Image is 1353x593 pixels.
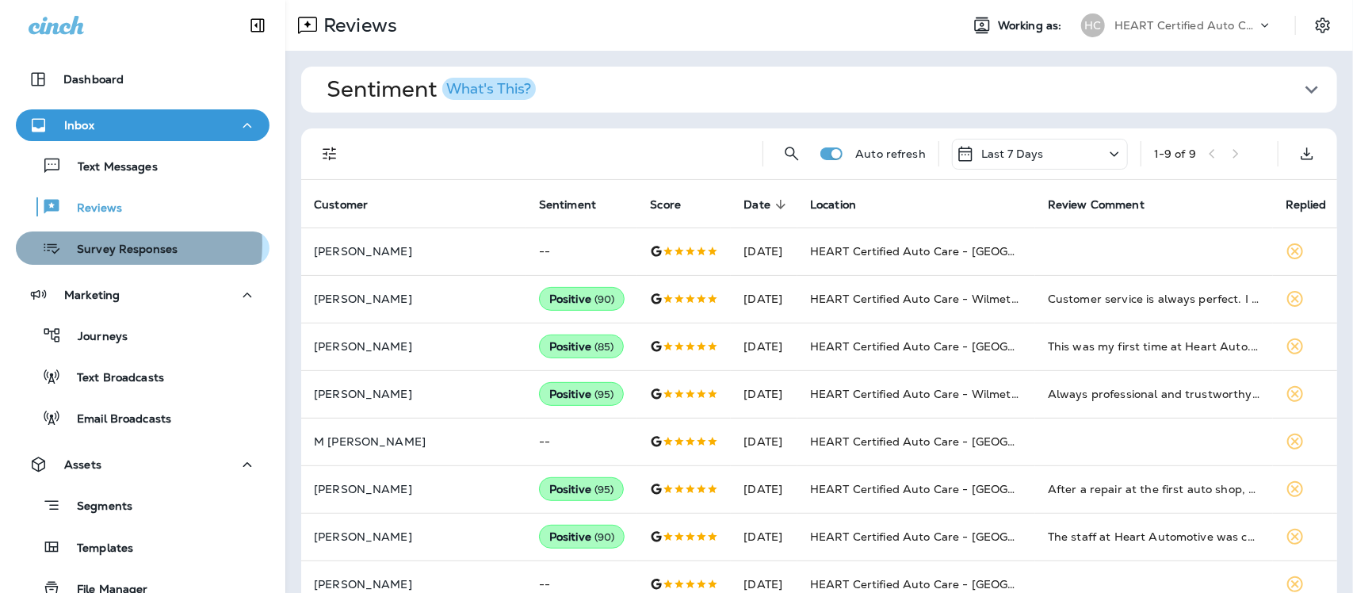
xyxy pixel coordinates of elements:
button: SentimentWhat's This? [314,67,1350,113]
p: [PERSON_NAME] [314,388,514,400]
span: Replied [1286,198,1327,212]
p: [PERSON_NAME] [314,340,514,353]
p: [PERSON_NAME] [314,293,514,305]
button: Search Reviews [776,138,808,170]
span: Sentiment [539,197,617,212]
button: Templates [16,530,269,564]
p: M [PERSON_NAME] [314,435,514,448]
button: Dashboard [16,63,269,95]
td: [DATE] [731,228,797,275]
p: Inbox [64,119,94,132]
td: [DATE] [731,418,797,465]
p: [PERSON_NAME] [314,530,514,543]
p: Last 7 Days [981,147,1044,160]
td: [DATE] [731,465,797,513]
span: Date [743,198,770,212]
div: 1 - 9 of 9 [1154,147,1196,160]
span: HEART Certified Auto Care - [GEOGRAPHIC_DATA] [810,244,1095,258]
p: Reviews [317,13,397,37]
span: Score [650,197,701,212]
span: HEART Certified Auto Care - [GEOGRAPHIC_DATA] [810,530,1095,544]
td: -- [526,418,638,465]
button: Reviews [16,190,269,224]
span: Sentiment [539,198,596,212]
span: ( 95 ) [594,388,614,401]
button: Email Broadcasts [16,401,269,434]
div: Positive [539,382,625,406]
span: HEART Certified Auto Care - Wilmette [810,292,1022,306]
span: ( 95 ) [594,483,614,496]
button: Text Messages [16,149,269,182]
td: -- [526,228,638,275]
span: Working as: [998,19,1065,33]
div: This was my first time at Heart Auto. The staff were so warm and helpful. I had to replace all of... [1048,339,1260,354]
p: Text Messages [62,160,158,175]
div: Positive [539,477,625,501]
p: [PERSON_NAME] [314,245,514,258]
p: [PERSON_NAME] [314,578,514,591]
button: Marketing [16,279,269,311]
p: Assets [64,458,101,471]
div: HC [1081,13,1105,37]
span: Review Comment [1048,197,1165,212]
div: What's This? [446,82,531,96]
button: Inbox [16,109,269,141]
span: HEART Certified Auto Care - Wilmette [810,387,1022,401]
td: [DATE] [731,513,797,560]
p: HEART Certified Auto Care [1114,19,1257,32]
span: Location [810,197,877,212]
p: Auto refresh [855,147,926,160]
button: Journeys [16,319,269,352]
span: ( 90 ) [594,530,615,544]
td: [DATE] [731,323,797,370]
span: HEART Certified Auto Care - [GEOGRAPHIC_DATA] [810,577,1095,591]
p: Segments [61,499,132,515]
div: Always professional and trustworthy service! [1048,386,1260,402]
button: Survey Responses [16,231,269,265]
p: Marketing [64,289,120,301]
div: Customer service is always perfect. I know when I leave there my car has the service that’s neede... [1048,291,1260,307]
span: Replied [1286,197,1347,212]
div: Positive [539,335,625,358]
span: HEART Certified Auto Care - [GEOGRAPHIC_DATA] [810,434,1095,449]
button: Export as CSV [1291,138,1323,170]
button: Settings [1309,11,1337,40]
span: Review Comment [1048,198,1145,212]
span: HEART Certified Auto Care - [GEOGRAPHIC_DATA] [810,482,1095,496]
button: Filters [314,138,346,170]
span: Customer [314,198,368,212]
p: Dashboard [63,73,124,86]
button: Segments [16,488,269,522]
div: The staff at Heart Automotive was courteous and handled my blown tire like the professionals they... [1048,529,1260,545]
button: Text Broadcasts [16,360,269,393]
span: ( 85 ) [594,340,614,354]
span: HEART Certified Auto Care - [GEOGRAPHIC_DATA] [810,339,1095,354]
span: Score [650,198,681,212]
div: Positive [539,287,625,311]
div: Positive [539,525,625,549]
button: Collapse Sidebar [235,10,280,41]
button: What's This? [442,78,536,100]
button: Assets [16,449,269,480]
p: Journeys [62,330,128,345]
p: Text Broadcasts [61,371,164,386]
p: Email Broadcasts [61,412,171,427]
span: ( 90 ) [594,293,615,306]
p: Survey Responses [61,243,178,258]
p: Templates [61,541,133,557]
div: After a repair at the first auto shop, our car developed additional problems, and we suspected th... [1048,481,1260,497]
p: Reviews [61,201,122,216]
span: Date [743,197,791,212]
td: [DATE] [731,275,797,323]
span: Location [810,198,856,212]
p: [PERSON_NAME] [314,483,514,495]
h1: Sentiment [327,76,536,103]
td: [DATE] [731,370,797,418]
span: Customer [314,197,388,212]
